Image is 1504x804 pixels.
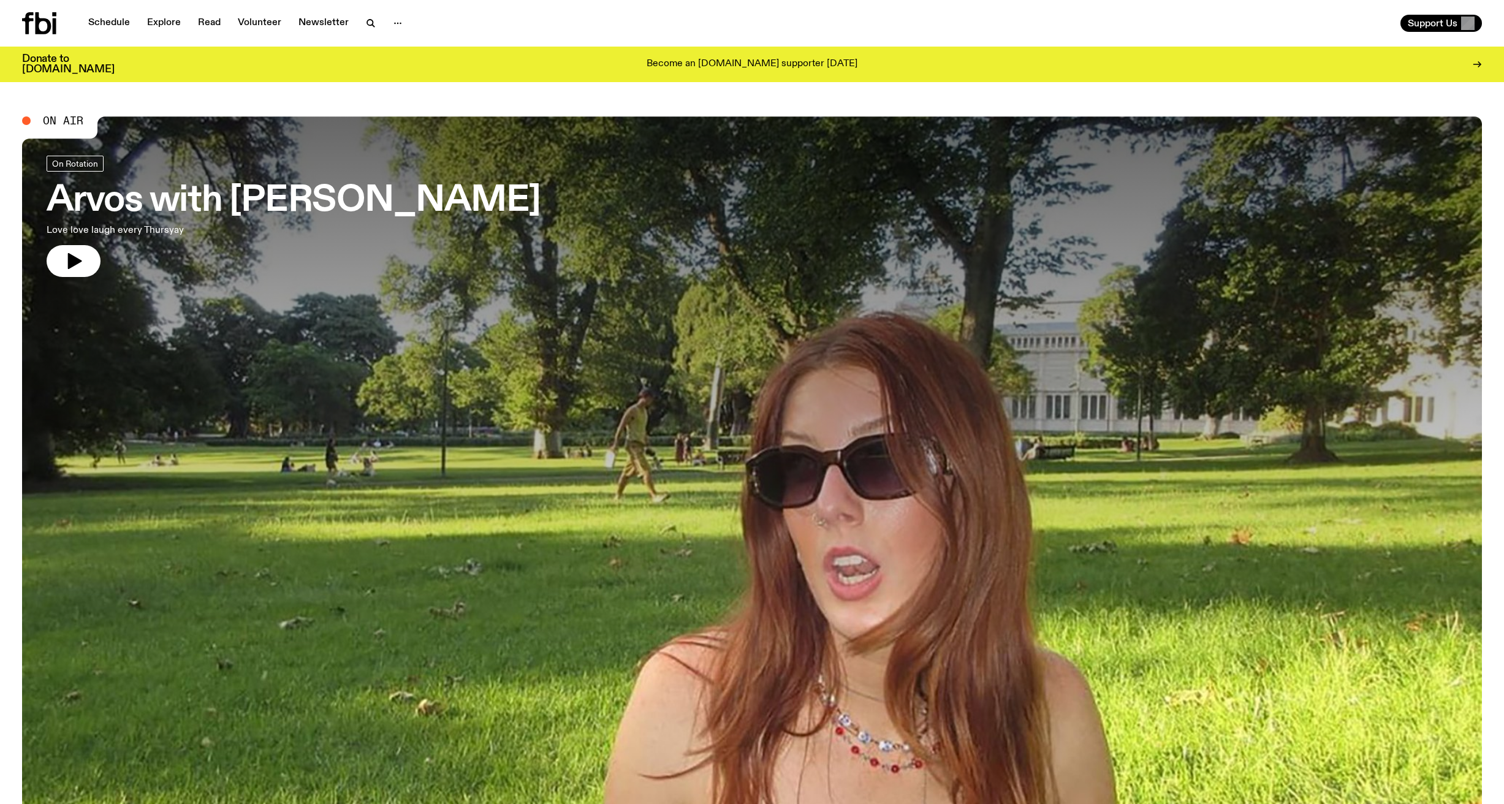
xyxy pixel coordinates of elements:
[140,15,188,32] a: Explore
[1408,18,1457,29] span: Support Us
[43,115,83,126] span: On Air
[47,156,541,277] a: Arvos with [PERSON_NAME]Love love laugh every Thursyay
[191,15,228,32] a: Read
[22,54,115,75] h3: Donate to [DOMAIN_NAME]
[647,59,857,70] p: Become an [DOMAIN_NAME] supporter [DATE]
[47,223,360,238] p: Love love laugh every Thursyay
[81,15,137,32] a: Schedule
[230,15,289,32] a: Volunteer
[47,184,541,218] h3: Arvos with [PERSON_NAME]
[47,156,104,172] a: On Rotation
[291,15,356,32] a: Newsletter
[1400,15,1482,32] button: Support Us
[52,159,98,168] span: On Rotation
